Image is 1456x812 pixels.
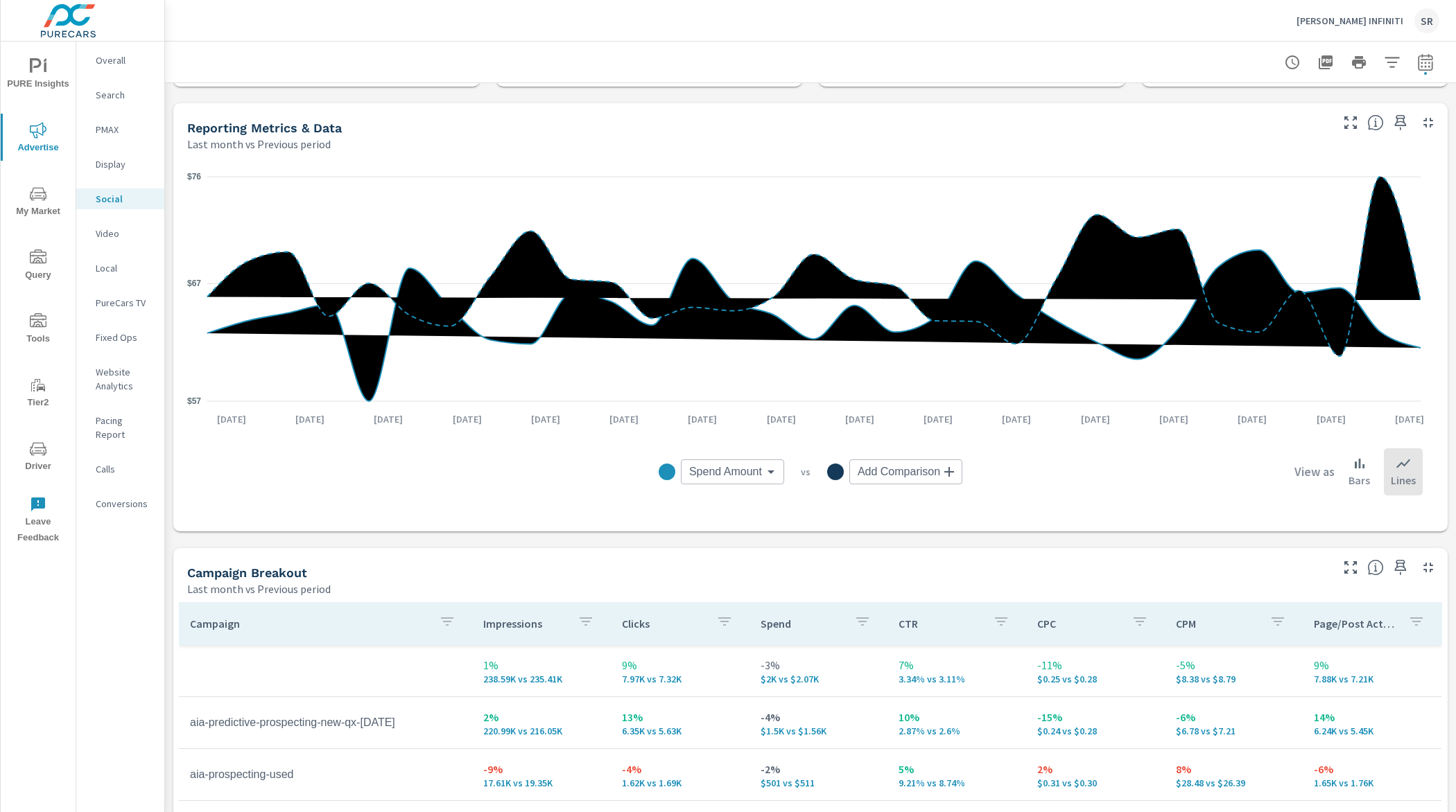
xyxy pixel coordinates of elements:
p: [DATE] [364,412,413,426]
p: [DATE] [600,412,648,426]
span: Query [5,249,71,283]
p: $8.38 vs $8.79 [1176,673,1292,685]
span: Tier2 [5,377,71,411]
div: Website Analytics [76,362,164,396]
p: $0.25 vs $0.28 [1037,673,1154,685]
p: vs [784,466,827,478]
p: Fixed Ops [96,330,153,344]
div: Add Comparison [849,459,962,484]
p: -15% [1037,709,1154,725]
p: CPM [1176,617,1259,630]
p: PureCars TV [96,296,153,310]
p: -6% [1176,709,1292,725]
p: 8% [1176,761,1292,777]
p: CPC [1037,617,1120,630]
div: SR [1414,8,1439,33]
p: -4% [622,761,738,777]
div: PMAX [76,119,164,140]
p: Clicks [622,617,705,630]
p: Calls [96,462,153,476]
p: [DATE] [1071,412,1120,426]
p: $2,000 vs $2,068 [761,673,877,685]
text: $57 [187,396,201,406]
div: Spend Amount [681,459,784,484]
span: Tools [5,313,71,347]
p: [DATE] [1150,412,1198,426]
button: Select Date Range [1412,48,1439,76]
p: Page/Post Action [1314,617,1397,630]
p: 14% [1314,709,1430,725]
span: Leave Feedback [5,496,71,546]
text: $67 [187,279,201,288]
h5: Reporting Metrics & Data [187,121,342,135]
p: Local [96,261,153,275]
p: -4% [761,709,877,725]
div: Fixed Ops [76,327,164,348]
p: 7,883 vs 7,207 [1314,673,1430,685]
p: Impressions [483,617,566,630]
p: [DATE] [1385,412,1434,426]
button: "Export Report to PDF" [1312,48,1340,76]
p: 1,621 vs 1,691 [622,777,738,788]
p: $6.78 vs $7.21 [1176,725,1292,736]
p: [DATE] [521,412,570,426]
td: aia-predictive-prospecting-new-qx-[DATE] [179,705,472,740]
p: 2% [1037,761,1154,777]
button: Print Report [1345,48,1373,76]
button: Minimize Widget [1417,112,1439,134]
p: [DATE] [757,412,806,426]
button: Make Fullscreen [1340,556,1362,579]
button: Minimize Widget [1417,556,1439,579]
p: Social [96,192,153,206]
div: Calls [76,459,164,479]
p: CTR [899,617,982,630]
p: 9% [622,657,738,673]
p: [DATE] [1228,412,1276,426]
td: aia-prospecting-used [179,757,472,792]
p: Last month vs Previous period [187,581,331,597]
p: Pacing Report [96,414,153,441]
p: 3.34% vs 3.11% [899,673,1015,685]
p: $0.24 vs $0.28 [1037,725,1154,736]
p: Campaign [190,617,428,630]
p: 13% [622,709,738,725]
p: Video [96,227,153,240]
div: Social [76,188,164,209]
p: [DATE] [1307,412,1355,426]
span: Advertise [5,122,71,156]
p: PMAX [96,123,153,136]
p: [PERSON_NAME] INFINITI [1297,15,1403,27]
span: Save this to your personalized report [1389,556,1412,579]
p: -11% [1037,657,1154,673]
p: [DATE] [835,412,884,426]
div: Overall [76,50,164,71]
p: 1,647 vs 1,756 [1314,777,1430,788]
p: -9% [483,761,600,777]
p: 9.21% vs 8.74% [899,777,1015,788]
p: Conversions [96,497,153,511]
h5: Campaign Breakout [187,565,307,580]
p: -2% [761,761,877,777]
span: Driver [5,441,71,475]
p: 5% [899,761,1015,777]
div: nav menu [1,42,76,551]
p: [DATE] [914,412,962,426]
p: -5% [1176,657,1292,673]
p: 6,345 vs 5,625 [622,725,738,736]
div: Video [76,223,164,244]
text: $76 [187,172,201,182]
p: $501 vs $511 [761,777,877,788]
p: $1,499 vs $1,557 [761,725,877,736]
h6: View as [1294,465,1335,479]
span: My Market [5,186,71,220]
div: Conversions [76,493,164,514]
p: [DATE] [443,412,492,426]
p: [DATE] [678,412,727,426]
p: Overall [96,53,153,67]
p: $28.48 vs $26.39 [1176,777,1292,788]
div: Local [76,258,164,279]
span: Save this to your personalized report [1389,112,1412,134]
span: Understand Social data over time and see how metrics compare to each other. [1367,114,1384,131]
p: Bars [1349,472,1370,488]
p: 10% [899,709,1015,725]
